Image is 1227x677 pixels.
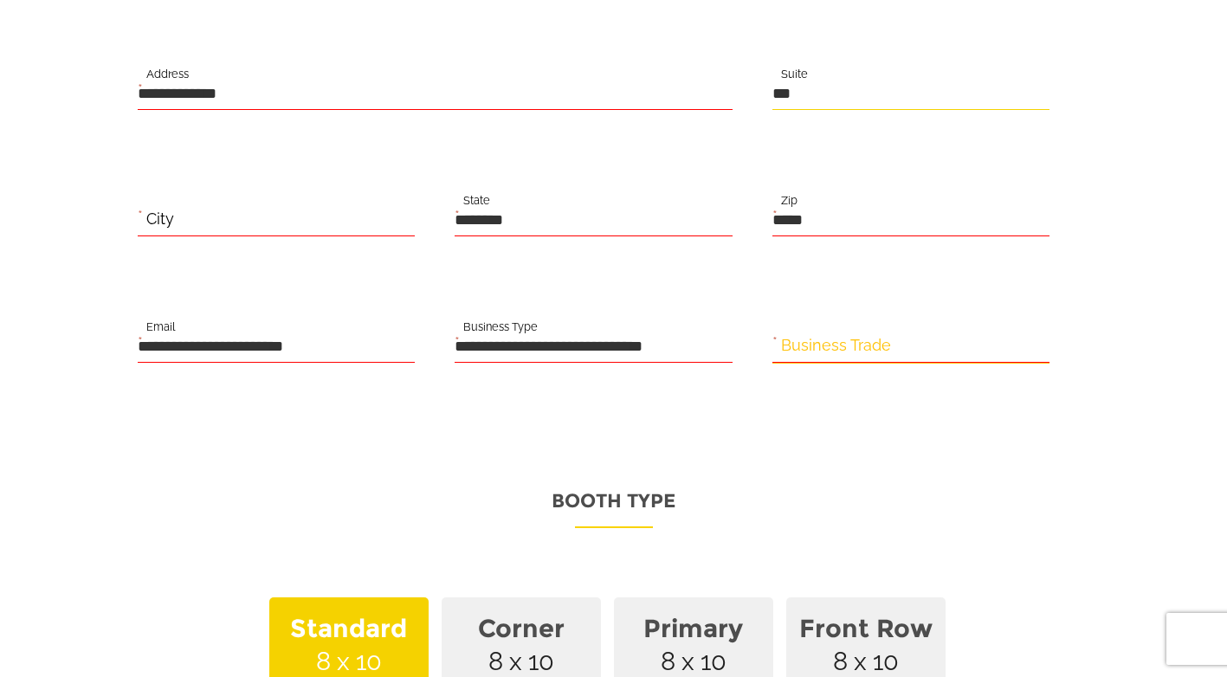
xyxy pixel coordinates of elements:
[624,603,763,654] strong: Primary
[781,65,808,84] label: Suite
[463,318,538,337] label: Business Type
[146,65,189,84] label: Address
[254,533,314,557] em: Submit
[138,484,1090,528] p: Booth Type
[23,211,316,249] input: Enter your email address
[781,332,891,359] label: Business Trade
[280,603,418,654] strong: Standard
[452,603,591,654] strong: Corner
[797,603,935,654] strong: Front Row
[284,9,326,50] div: Minimize live chat window
[781,191,798,210] label: Zip
[23,160,316,198] input: Enter your last name
[23,262,316,519] textarea: Type your message and click 'Submit'
[146,206,174,233] label: City
[90,97,291,119] div: Leave a message
[146,318,175,337] label: Email
[463,191,490,210] label: State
